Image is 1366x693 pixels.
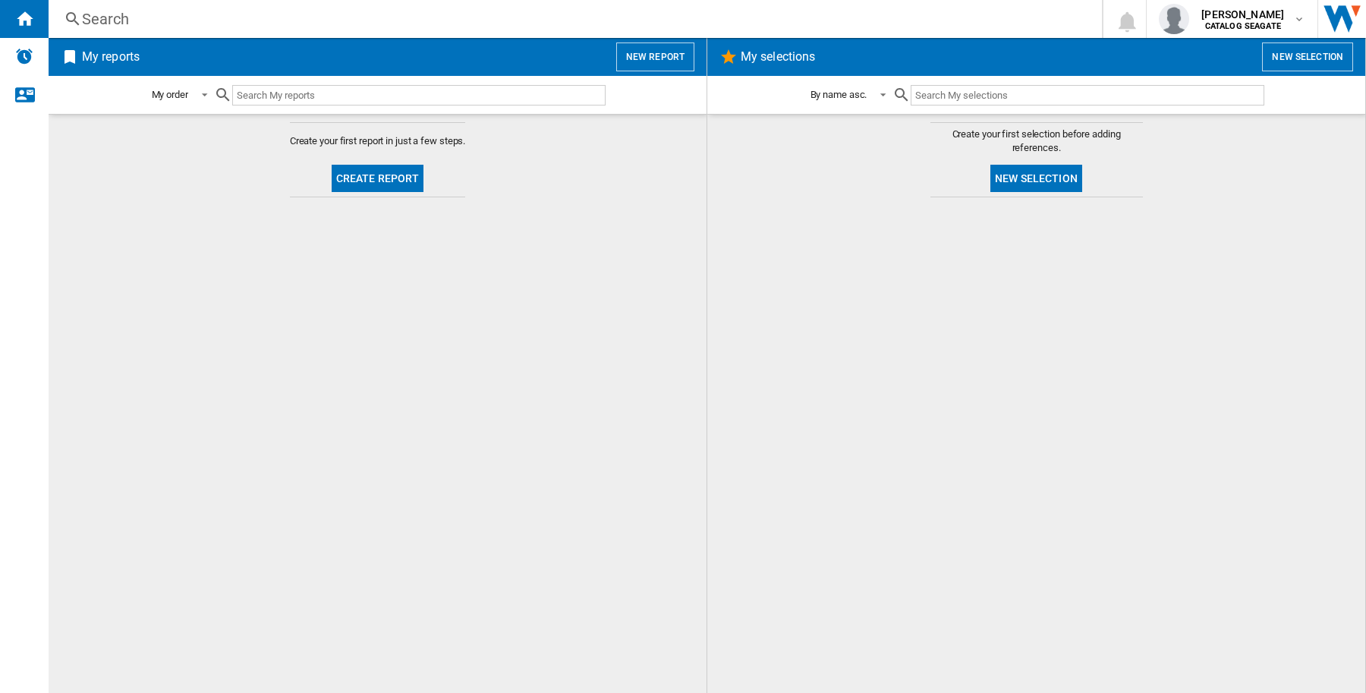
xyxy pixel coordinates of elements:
button: Create report [332,165,424,192]
button: New selection [990,165,1082,192]
img: alerts-logo.svg [15,47,33,65]
input: Search My reports [232,85,606,106]
span: Create your first report in just a few steps. [290,134,466,148]
h2: My selections [738,43,818,71]
h2: My reports [79,43,143,71]
span: [PERSON_NAME] [1201,7,1284,22]
b: CATALOG SEAGATE [1205,21,1281,31]
img: profile.jpg [1159,4,1189,34]
div: My order [152,89,188,100]
input: Search My selections [911,85,1264,106]
button: New report [616,43,694,71]
div: By name asc. [810,89,867,100]
button: New selection [1262,43,1353,71]
div: Search [82,8,1062,30]
span: Create your first selection before adding references. [930,128,1143,155]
